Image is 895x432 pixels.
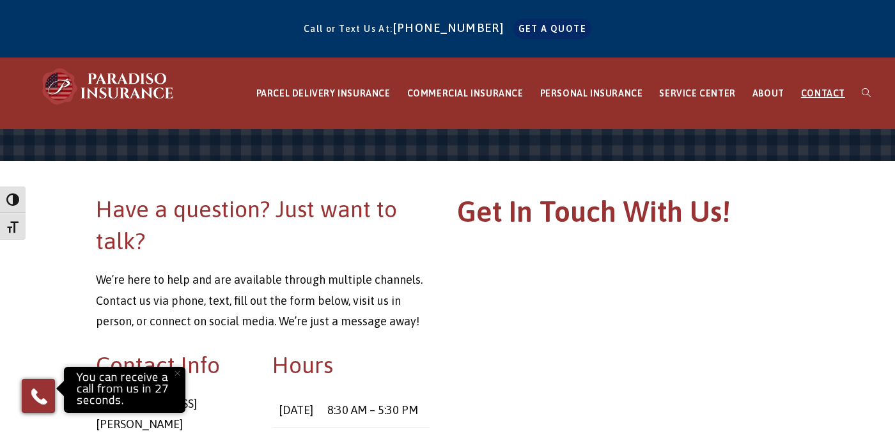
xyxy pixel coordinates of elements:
[96,270,430,332] p: We’re here to help and are available through multiple channels. Contact us via phone, text, fill ...
[399,58,532,129] a: COMMERCIAL INSURANCE
[38,67,179,105] img: Paradiso Insurance
[272,349,430,381] h2: Hours
[393,21,511,35] a: [PHONE_NUMBER]
[457,193,791,237] h1: Get In Touch With Us!
[513,19,591,39] a: GET A QUOTE
[659,88,735,98] span: SERVICE CENTER
[801,88,845,98] span: CONTACT
[327,403,418,417] time: 8:30 AM – 5:30 PM
[407,88,524,98] span: COMMERCIAL INSURANCE
[248,58,399,129] a: PARCEL DELIVERY INSURANCE
[540,88,643,98] span: PERSONAL INSURANCE
[752,88,784,98] span: ABOUT
[651,58,743,129] a: SERVICE CENTER
[96,349,253,381] h2: Contact Info
[272,394,321,428] td: [DATE]
[532,58,651,129] a: PERSONAL INSURANCE
[96,193,430,258] h2: Have a question? Just want to talk?
[256,88,391,98] span: PARCEL DELIVERY INSURANCE
[29,386,49,406] img: Phone icon
[163,359,191,387] button: Close
[744,58,793,129] a: ABOUT
[793,58,853,129] a: CONTACT
[304,24,393,34] span: Call or Text Us At:
[67,370,182,410] p: You can receive a call from us in 27 seconds.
